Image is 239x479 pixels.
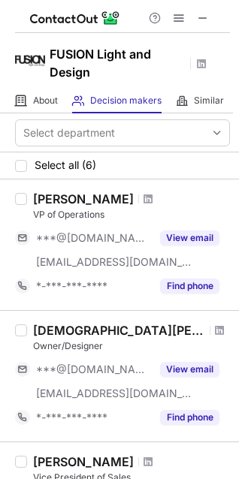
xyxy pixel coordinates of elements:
[36,363,151,376] span: ***@[DOMAIN_NAME]
[30,9,120,27] img: ContactOut v5.3.10
[160,362,219,377] button: Reveal Button
[160,410,219,425] button: Reveal Button
[33,454,134,469] div: [PERSON_NAME]
[15,46,45,76] img: 858f7ec1a49ca3e21892d2b5ef6de080
[160,279,219,294] button: Reveal Button
[50,45,185,81] h1: FUSION Light and Design
[33,208,230,221] div: VP of Operations
[23,125,115,140] div: Select department
[36,231,151,245] span: ***@[DOMAIN_NAME]
[33,95,58,107] span: About
[90,95,162,107] span: Decision makers
[160,230,219,246] button: Reveal Button
[194,95,224,107] span: Similar
[33,339,230,353] div: Owner/Designer
[35,159,96,171] span: Select all (6)
[36,255,192,269] span: [EMAIL_ADDRESS][DOMAIN_NAME]
[33,191,134,206] div: [PERSON_NAME]
[36,387,192,400] span: [EMAIL_ADDRESS][DOMAIN_NAME]
[33,323,205,338] div: [DEMOGRAPHIC_DATA][PERSON_NAME]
